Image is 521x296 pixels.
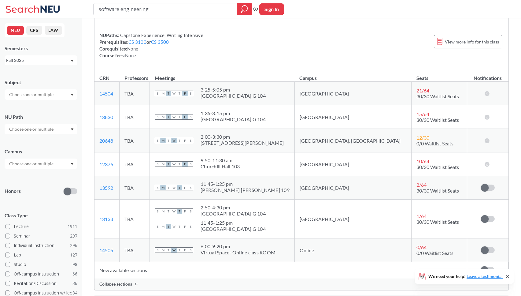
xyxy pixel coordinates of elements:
span: W [171,208,177,214]
span: M [160,91,166,96]
span: 12 / 30 [416,135,429,141]
td: Online [294,238,411,262]
span: 10 / 64 [416,158,429,164]
span: F [182,161,188,167]
label: Seminar [5,232,77,240]
span: F [182,185,188,190]
span: M [160,247,166,253]
a: 14504 [99,91,113,96]
div: [STREET_ADDRESS][PERSON_NAME] [201,140,284,146]
span: 1 / 64 [416,213,427,219]
span: T [166,161,171,167]
div: 11:45 - 1:25 pm [201,220,266,226]
span: S [155,91,160,96]
span: T [177,208,182,214]
span: 30/30 Waitlist Seats [416,93,459,99]
span: 296 [70,242,77,249]
td: TBA [120,129,150,152]
span: F [182,208,188,214]
svg: Dropdown arrow [71,60,74,62]
div: Dropdown arrow [5,89,77,100]
span: F [182,247,188,253]
span: 30/30 Waitlist Seats [416,219,459,225]
span: T [177,91,182,96]
span: F [182,138,188,143]
div: Dropdown arrow [5,124,77,134]
input: Choose one or multiple [6,160,57,167]
span: T [177,114,182,120]
span: 21 / 64 [416,88,429,93]
span: M [160,224,166,229]
div: [GEOGRAPHIC_DATA] G 104 [201,226,266,232]
span: W [171,185,177,190]
span: View more info for this class [445,38,499,46]
th: Meetings [150,69,295,82]
span: S [188,224,193,229]
span: W [171,161,177,167]
div: Churchill Hall 103 [201,163,240,170]
span: 30/30 Waitlist Seats [416,117,459,123]
a: Leave a testimonial [467,274,503,279]
span: T [177,138,182,143]
button: Sign In [259,3,284,15]
span: 30/30 Waitlist Seats [416,188,459,193]
td: [GEOGRAPHIC_DATA] [294,200,411,238]
span: S [188,161,193,167]
div: Collapse sections [94,278,508,290]
a: 13138 [99,216,113,222]
button: NEU [7,26,24,35]
div: 11:45 - 1:25 pm [201,181,290,187]
div: [GEOGRAPHIC_DATA] G 104 [201,93,266,99]
span: 0/0 Waitlist Seats [416,141,453,146]
span: F [182,91,188,96]
div: 6:00 - 9:20 pm [201,243,275,249]
div: Dropdown arrow [5,159,77,169]
div: Fall 2025 [6,57,70,64]
svg: magnifying glass [241,5,248,13]
button: LAW [45,26,62,35]
div: 3:25 - 5:05 pm [201,87,266,93]
span: We need your help! [428,274,503,279]
td: TBA [120,176,150,200]
td: TBA [120,82,150,105]
span: T [166,91,171,96]
button: CPS [26,26,42,35]
span: T [177,224,182,229]
span: T [177,247,182,253]
input: Class, professor, course number, "phrase" [98,4,232,14]
span: T [177,161,182,167]
span: M [160,161,166,167]
div: 9:50 - 11:30 am [201,157,240,163]
span: S [155,138,160,143]
th: Professors [120,69,150,82]
div: 1:35 - 3:15 pm [201,110,266,116]
span: 0/0 Waitlist Seats [416,250,453,256]
div: magnifying glass [237,3,252,15]
div: 2:50 - 4:30 pm [201,204,266,211]
span: W [171,247,177,253]
div: [GEOGRAPHIC_DATA] G 104 [201,116,266,122]
th: Notifications [467,69,508,82]
div: Subject [5,79,77,86]
span: S [188,247,193,253]
td: TBA [120,105,150,129]
span: 0 / 64 [416,244,427,250]
span: W [171,91,177,96]
span: S [155,224,160,229]
label: Lecture [5,223,77,230]
span: Capstone Experience, Writing Intensive [119,32,203,38]
span: T [166,185,171,190]
span: 15 / 64 [416,111,429,117]
svg: Dropdown arrow [71,163,74,165]
span: T [166,224,171,229]
span: F [182,114,188,120]
svg: Dropdown arrow [71,128,74,131]
td: New available sections [94,262,467,278]
a: 13830 [99,114,113,120]
span: 66 [72,271,77,277]
span: None [125,53,136,58]
div: Campus [5,148,77,155]
span: T [177,185,182,190]
td: [GEOGRAPHIC_DATA] [294,176,411,200]
div: Fall 2025Dropdown arrow [5,55,77,65]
